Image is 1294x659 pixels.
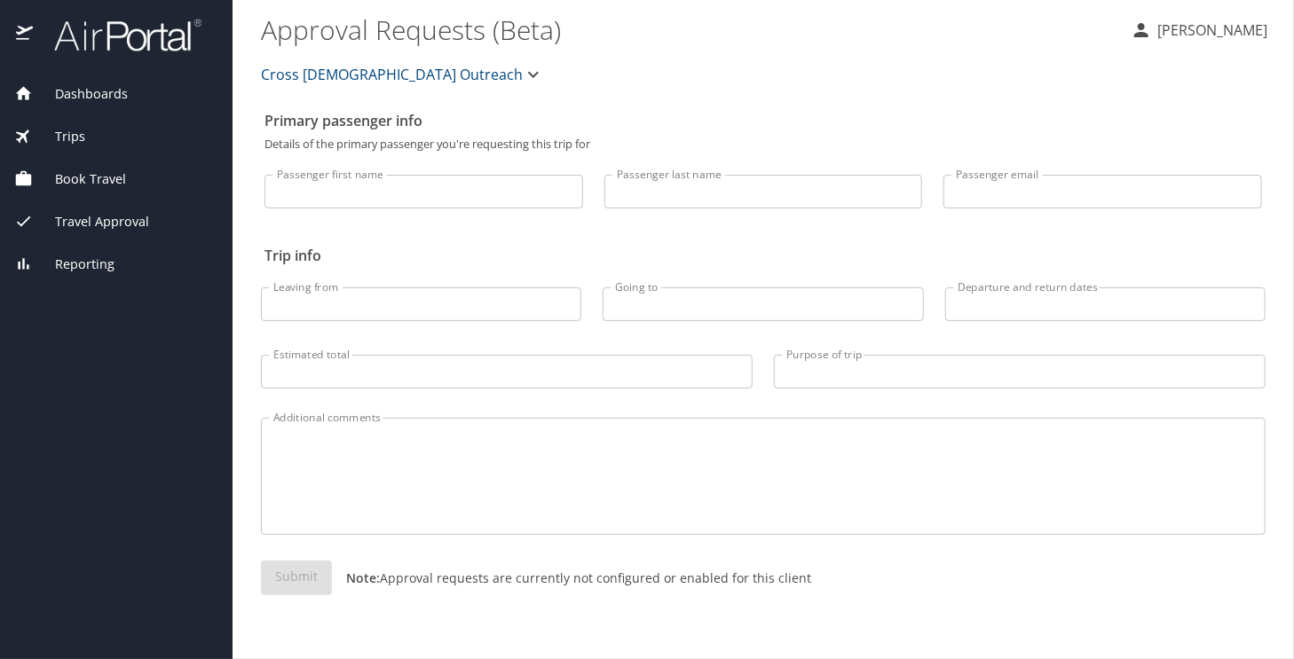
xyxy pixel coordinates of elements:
img: airportal-logo.png [35,18,201,52]
strong: Note: [346,569,380,586]
h2: Primary passenger info [264,106,1262,135]
span: Dashboards [33,84,128,104]
span: Cross [DEMOGRAPHIC_DATA] Outreach [261,62,523,87]
button: [PERSON_NAME] [1124,14,1274,46]
span: Book Travel [33,169,126,189]
p: [PERSON_NAME] [1152,20,1267,41]
button: Cross [DEMOGRAPHIC_DATA] Outreach [254,57,551,92]
span: Reporting [33,255,114,274]
img: icon-airportal.png [16,18,35,52]
span: Trips [33,127,85,146]
span: Travel Approval [33,212,149,231]
h1: Approval Requests (Beta) [261,2,1116,57]
p: Details of the primary passenger you're requesting this trip for [264,138,1262,150]
p: Approval requests are currently not configured or enabled for this client [332,569,811,587]
h2: Trip info [264,241,1262,270]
